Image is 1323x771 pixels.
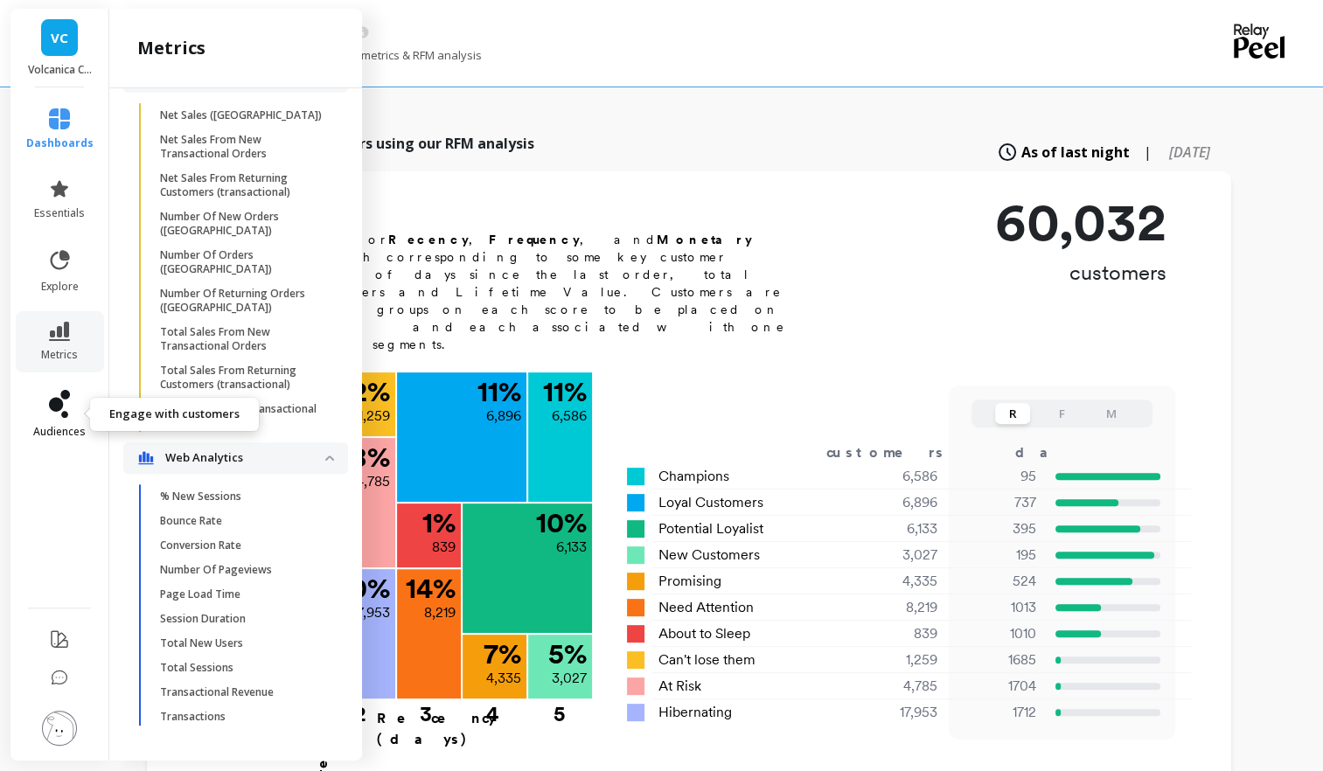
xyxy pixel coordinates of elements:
[959,597,1036,618] p: 1013
[526,700,592,718] div: 5
[995,403,1030,424] button: R
[543,378,587,406] p: 11 %
[160,612,246,626] p: Session Duration
[834,702,959,723] div: 17,953
[959,571,1036,592] p: 524
[28,63,92,77] p: Volcanica Coffee
[388,233,469,247] b: Recency
[422,509,456,537] p: 1 %
[160,514,222,528] p: Bounce Rate
[459,700,526,718] div: 4
[137,36,205,60] h2: metrics
[160,133,327,161] p: Net Sales From New Transactional Orders
[834,492,959,513] div: 6,896
[658,466,729,487] span: Champions
[834,623,959,644] div: 839
[160,248,327,276] p: Number Of Orders ([GEOGRAPHIC_DATA])
[160,108,322,122] p: Net Sales ([GEOGRAPHIC_DATA])
[548,640,587,668] p: 5 %
[834,518,959,539] div: 6,133
[658,571,721,592] span: Promising
[834,571,959,592] div: 4,335
[351,443,390,471] p: 8 %
[42,711,77,746] img: profile picture
[359,406,390,427] p: 1,259
[1144,142,1152,163] span: |
[658,676,701,697] span: At Risk
[165,449,325,467] p: Web Analytics
[160,710,226,724] p: Transactions
[160,661,233,675] p: Total Sessions
[406,574,456,602] p: 14 %
[34,206,85,220] span: essentials
[325,455,334,461] img: down caret icon
[352,602,390,623] p: 17,953
[959,466,1036,487] p: 95
[834,545,959,566] div: 3,027
[658,518,763,539] span: Potential Loyalist
[1021,142,1130,163] span: As of last night
[160,210,327,238] p: Number Of New Orders ([GEOGRAPHIC_DATA])
[834,649,959,670] div: 1,259
[393,700,459,718] div: 3
[1015,442,1087,463] div: days
[826,442,968,463] div: customers
[995,196,1166,248] p: 60,032
[477,378,521,406] p: 11 %
[484,640,521,668] p: 7 %
[959,702,1036,723] p: 1712
[212,231,806,353] p: RFM stands for , , and , each corresponding to some key customer trait: number of days since the ...
[137,451,155,465] img: navigation item icon
[959,649,1036,670] p: 1685
[41,280,79,294] span: explore
[658,702,732,723] span: Hibernating
[658,545,760,566] span: New Customers
[552,668,587,689] p: 3,027
[160,402,327,430] p: Total Sales From Transactional Orders
[1044,403,1079,424] button: F
[658,649,756,670] span: Can't lose them
[489,233,580,247] b: Frequency
[51,28,68,48] span: VC
[658,492,763,513] span: Loyal Customers
[658,597,754,618] span: Need Attention
[41,348,78,362] span: metrics
[1093,403,1128,424] button: M
[959,676,1036,697] p: 1704
[995,259,1166,287] p: customers
[536,509,587,537] p: 10 %
[552,406,587,427] p: 6,586
[959,545,1036,566] p: 195
[556,537,587,558] p: 6,133
[160,538,241,552] p: Conversion Rate
[834,466,959,487] div: 6,586
[160,587,240,601] p: Page Load Time
[33,425,86,439] span: audiences
[377,708,592,750] p: Recency (days)
[160,171,327,199] p: Net Sales From Returning Customers (transactional)
[834,597,959,618] div: 8,219
[486,668,521,689] p: 4,335
[658,623,750,644] span: About to Sleep
[424,602,456,623] p: 8,219
[160,490,241,504] p: % New Sessions
[212,196,806,224] h2: RFM Segments
[356,471,390,492] p: 4,785
[486,406,521,427] p: 6,896
[834,676,959,697] div: 4,785
[160,636,243,650] p: Total New Users
[160,287,327,315] p: Number Of Returning Orders ([GEOGRAPHIC_DATA])
[959,623,1036,644] p: 1010
[959,518,1036,539] p: 395
[959,492,1036,513] p: 737
[160,364,327,392] p: Total Sales From Returning Customers (transactional)
[26,136,94,150] span: dashboards
[352,378,390,406] p: 2 %
[160,325,327,353] p: Total Sales From New Transactional Orders
[160,685,274,699] p: Transactional Revenue
[432,537,456,558] p: 839
[160,563,272,577] p: Number Of Pageviews
[1169,142,1210,162] span: [DATE]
